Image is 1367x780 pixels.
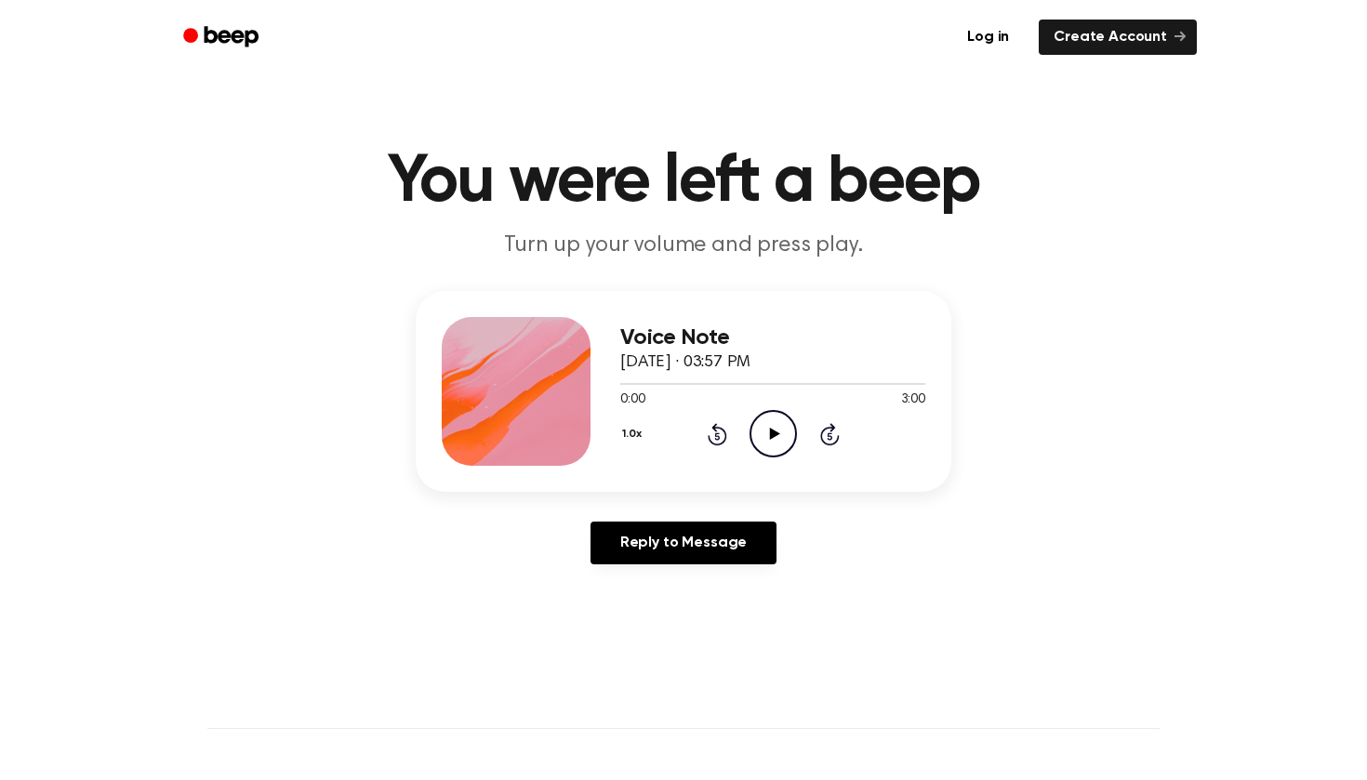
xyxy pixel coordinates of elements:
p: Turn up your volume and press play. [326,231,1041,261]
h1: You were left a beep [207,149,1160,216]
a: Beep [170,20,275,56]
button: 1.0x [620,418,648,450]
h3: Voice Note [620,325,925,350]
a: Create Account [1039,20,1197,55]
span: 3:00 [901,390,925,410]
a: Reply to Message [591,522,776,564]
a: Log in [949,16,1028,59]
span: [DATE] · 03:57 PM [620,354,750,371]
span: 0:00 [620,390,644,410]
